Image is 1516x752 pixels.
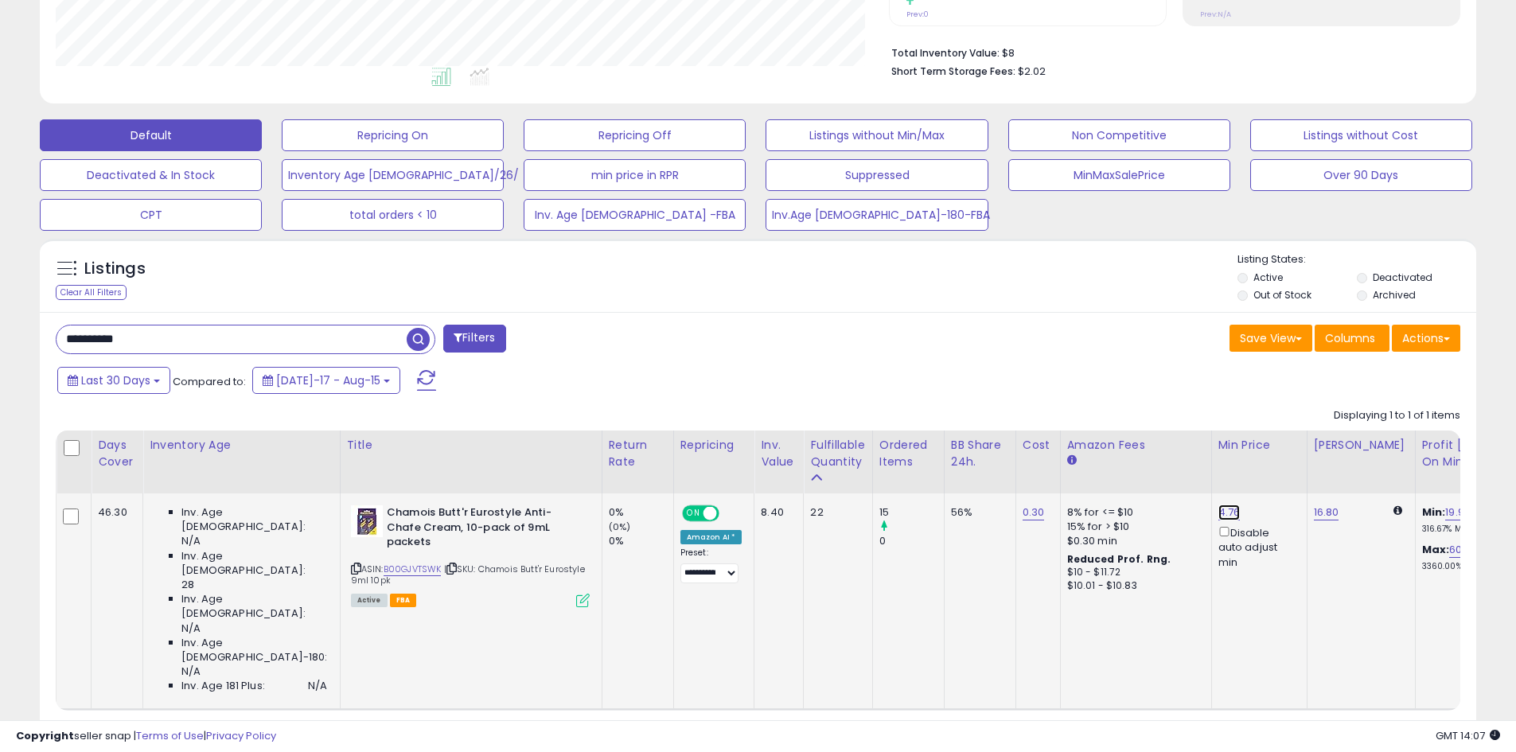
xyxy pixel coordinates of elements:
[680,530,742,544] div: Amazon AI *
[206,728,276,743] a: Privacy Policy
[1218,505,1241,520] a: 4.76
[766,199,988,231] button: Inv.Age [DEMOGRAPHIC_DATA]-180-FBA
[1334,408,1460,423] div: Displaying 1 to 1 of 1 items
[906,10,929,19] small: Prev: 0
[1449,542,1478,558] a: 60.00
[1067,520,1199,534] div: 15% for > $10
[81,372,150,388] span: Last 30 Days
[1253,271,1283,284] label: Active
[766,159,988,191] button: Suppressed
[1314,505,1339,520] a: 16.80
[716,507,742,520] span: OFF
[150,437,333,454] div: Inventory Age
[951,437,1009,470] div: BB Share 24h.
[1314,437,1409,454] div: [PERSON_NAME]
[879,534,944,548] div: 0
[891,42,1448,61] li: $8
[181,621,201,636] span: N/A
[524,199,746,231] button: Inv. Age [DEMOGRAPHIC_DATA] -FBA
[810,505,859,520] div: 22
[84,258,146,280] h5: Listings
[181,664,201,679] span: N/A
[56,285,127,300] div: Clear All Filters
[1422,505,1446,520] b: Min:
[684,507,703,520] span: ON
[40,119,262,151] button: Default
[40,199,262,231] button: CPT
[1067,579,1199,593] div: $10.01 - $10.83
[181,505,327,534] span: Inv. Age [DEMOGRAPHIC_DATA]:
[1067,454,1077,468] small: Amazon Fees.
[1008,119,1230,151] button: Non Competitive
[1067,505,1199,520] div: 8% for <= $10
[891,46,1000,60] b: Total Inventory Value:
[181,592,327,621] span: Inv. Age [DEMOGRAPHIC_DATA]:
[524,159,746,191] button: min price in RPR
[98,505,131,520] div: 46.30
[609,505,673,520] div: 0%
[16,728,74,743] strong: Copyright
[1018,64,1046,79] span: $2.02
[57,367,170,394] button: Last 30 Days
[136,728,204,743] a: Terms of Use
[1392,325,1460,352] button: Actions
[1067,552,1171,566] b: Reduced Prof. Rng.
[1325,330,1375,346] span: Columns
[351,594,388,607] span: All listings currently available for purchase on Amazon
[308,679,327,693] span: N/A
[1200,10,1231,19] small: Prev: N/A
[680,547,742,583] div: Preset:
[1250,159,1472,191] button: Over 90 Days
[173,374,246,389] span: Compared to:
[609,520,631,533] small: (0%)
[1067,437,1205,454] div: Amazon Fees
[1373,271,1432,284] label: Deactivated
[951,505,1004,520] div: 56%
[181,534,201,548] span: N/A
[351,505,383,537] img: 41mGC2ARtZL._SL40_.jpg
[252,367,400,394] button: [DATE]-17 - Aug-15
[761,437,797,470] div: Inv. value
[879,505,944,520] div: 15
[1253,288,1311,302] label: Out of Stock
[761,505,791,520] div: 8.40
[390,594,417,607] span: FBA
[1008,159,1230,191] button: MinMaxSalePrice
[766,119,988,151] button: Listings without Min/Max
[181,578,194,592] span: 28
[351,505,590,606] div: ASIN:
[1230,325,1312,352] button: Save View
[609,437,667,470] div: Return Rate
[282,119,504,151] button: Repricing On
[443,325,505,353] button: Filters
[680,437,748,454] div: Repricing
[181,679,265,693] span: Inv. Age 181 Plus:
[1023,437,1054,454] div: Cost
[891,64,1015,78] b: Short Term Storage Fees:
[879,437,937,470] div: Ordered Items
[282,159,504,191] button: Inventory Age [DEMOGRAPHIC_DATA]/26/
[1067,566,1199,579] div: $10 - $11.72
[1315,325,1389,352] button: Columns
[1067,534,1199,548] div: $0.30 min
[1250,119,1472,151] button: Listings without Cost
[1422,542,1450,557] b: Max:
[98,437,136,470] div: Days Cover
[1445,505,1471,520] a: 19.96
[351,563,585,586] span: | SKU: Chamois Butt'r Eurostyle 9ml 10pk
[609,534,673,548] div: 0%
[40,159,262,191] button: Deactivated & In Stock
[181,636,327,664] span: Inv. Age [DEMOGRAPHIC_DATA]-180:
[181,549,327,578] span: Inv. Age [DEMOGRAPHIC_DATA]:
[282,199,504,231] button: total orders < 10
[16,729,276,744] div: seller snap | |
[1218,437,1300,454] div: Min Price
[387,505,580,554] b: Chamois Butt'r Eurostyle Anti-Chafe Cream, 10-pack of 9mL packets
[276,372,380,388] span: [DATE]-17 - Aug-15
[384,563,442,576] a: B00GJVTSWK
[1237,252,1476,267] p: Listing States:
[1373,288,1416,302] label: Archived
[810,437,865,470] div: Fulfillable Quantity
[524,119,746,151] button: Repricing Off
[1023,505,1045,520] a: 0.30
